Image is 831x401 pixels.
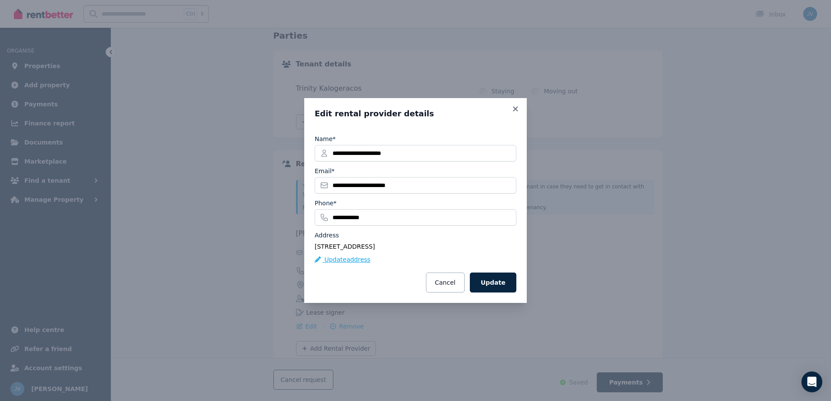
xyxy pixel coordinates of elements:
[315,108,516,119] h3: Edit rental provider details
[315,231,339,240] label: Address
[470,273,516,293] button: Update
[315,135,336,143] label: Name*
[426,273,465,293] button: Cancel
[315,167,335,175] label: Email*
[315,255,370,264] button: Updateaddress
[801,371,822,392] div: Open Intercom Messenger
[315,199,336,207] label: Phone*
[315,243,375,250] span: [STREET_ADDRESS]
